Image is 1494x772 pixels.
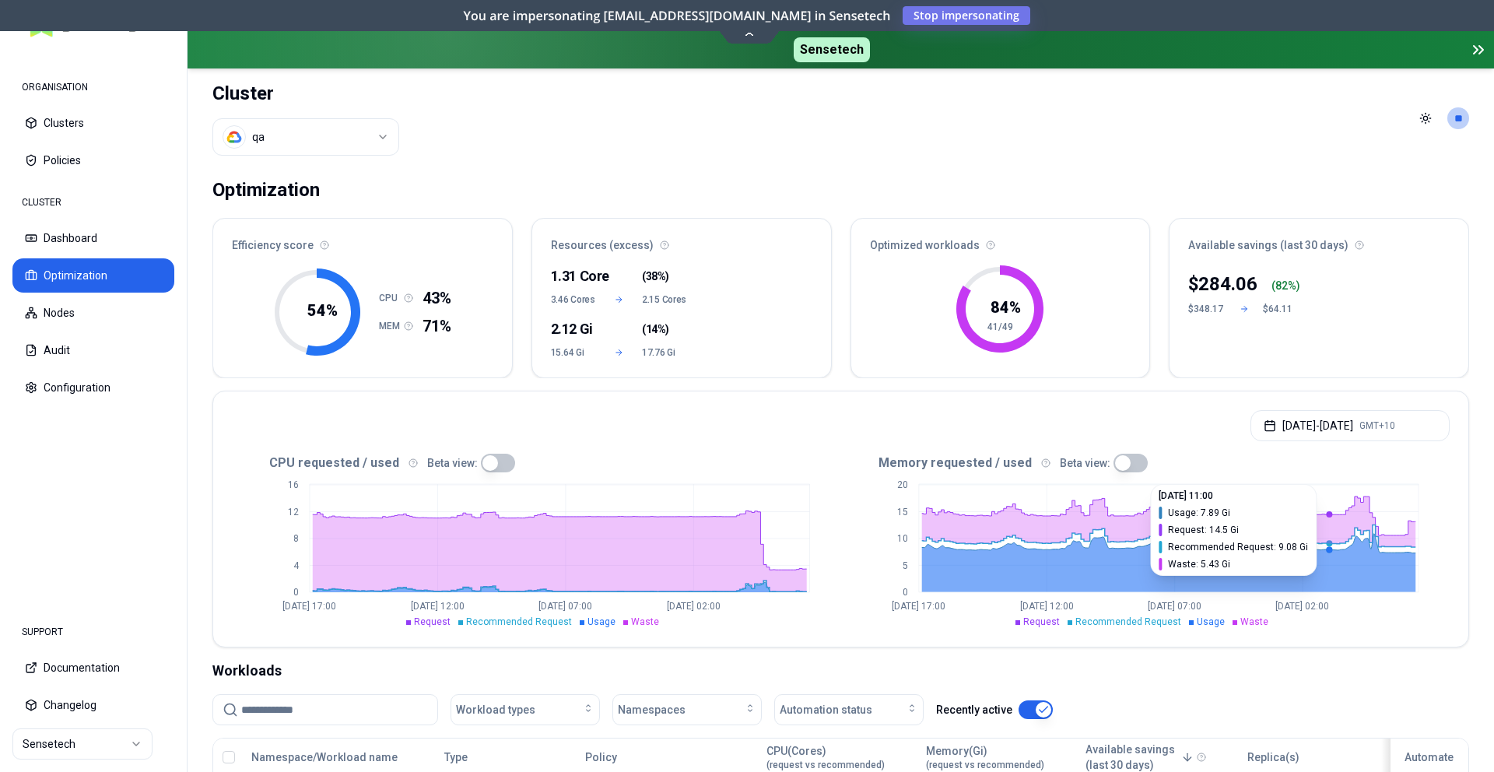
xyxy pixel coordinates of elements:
div: 2.12 Gi [551,318,597,340]
tspan: [DATE] 02:00 [667,601,721,612]
h1: Cluster [212,81,399,106]
div: $348.17 [1188,303,1226,315]
tspan: 8 [293,533,299,544]
div: Automate [1398,749,1461,765]
tspan: 5 [902,560,907,571]
tspan: 16 [288,479,299,490]
button: Audit [12,333,174,367]
span: GMT+10 [1359,419,1395,432]
span: 14% [646,321,666,337]
tspan: [DATE] 07:00 [1148,601,1201,612]
div: ( %) [1271,278,1300,293]
div: Optimized workloads [851,219,1150,262]
p: 82 [1275,278,1288,293]
div: CLUSTER [12,187,174,218]
button: Policies [12,143,174,177]
span: Sensetech [794,37,870,62]
span: Request [1023,616,1060,627]
h1: MEM [379,320,404,332]
button: Workload types [451,694,600,725]
tspan: [DATE] 17:00 [282,601,336,612]
tspan: 10 [896,533,907,544]
label: Beta view: [427,458,478,468]
span: 17.76 Gi [642,346,688,359]
tspan: 41/49 [987,321,1013,332]
h1: CPU [379,292,404,304]
button: [DATE]-[DATE]GMT+10 [1250,410,1450,441]
tspan: 12 [288,507,299,518]
button: Dashboard [12,221,174,255]
label: Beta view: [1060,458,1110,468]
div: Workloads [212,660,1469,682]
span: ( ) [642,268,669,284]
div: qa [252,129,265,145]
tspan: [DATE] 12:00 [411,601,465,612]
button: Nodes [12,296,174,330]
span: Workload types [456,702,535,718]
button: Documentation [12,651,174,685]
tspan: [DATE] 02:00 [1275,601,1329,612]
div: CPU requested / used [232,454,841,472]
button: Configuration [12,370,174,405]
span: 43% [423,287,451,309]
div: $64.11 [1263,303,1300,315]
span: 2.15 Cores [642,293,688,306]
div: Resources (excess) [532,219,831,262]
tspan: [DATE] 07:00 [538,601,592,612]
tspan: 4 [293,560,300,571]
div: 1.31 Core [551,265,597,287]
label: Recently active [936,704,1012,715]
span: Waste [1240,616,1268,627]
div: Memory(Gi) [926,743,1044,771]
span: (request vs recommended) [926,759,1044,771]
button: Clusters [12,106,174,140]
div: Memory requested / used [841,454,1450,472]
span: 71% [423,315,451,337]
div: Optimization [212,174,320,205]
div: Efficiency score [213,219,512,262]
span: ( ) [642,321,669,337]
tspan: [DATE] 17:00 [892,601,945,612]
tspan: 20 [896,479,907,490]
span: Waste [631,616,659,627]
div: Available savings (last 30 days) [1170,219,1468,262]
span: 38% [646,268,666,284]
span: Usage [587,616,615,627]
span: Recommended Request [466,616,572,627]
div: SUPPORT [12,616,174,647]
tspan: [DATE] 12:00 [1019,601,1073,612]
span: Recommended Request [1075,616,1181,627]
tspan: 15 [896,507,907,518]
button: Namespaces [612,694,762,725]
span: Automation status [780,702,872,718]
p: 284.06 [1198,272,1257,297]
button: Changelog [12,688,174,722]
tspan: 0 [902,587,907,598]
div: CPU(Cores) [766,743,885,771]
span: 3.46 Cores [551,293,597,306]
img: gcp [226,129,242,145]
button: Automation status [774,694,924,725]
tspan: 0 [293,587,299,598]
tspan: 84 % [991,298,1021,317]
tspan: 54 % [307,301,338,320]
button: Optimization [12,258,174,293]
span: 15.64 Gi [551,346,597,359]
button: Select a value [212,118,399,156]
div: $ [1188,272,1257,297]
span: (request vs recommended) [766,759,885,771]
div: ORGANISATION [12,72,174,103]
span: Request [414,616,451,627]
span: Namespaces [618,702,686,718]
div: Policy [585,749,753,765]
span: Usage [1197,616,1225,627]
